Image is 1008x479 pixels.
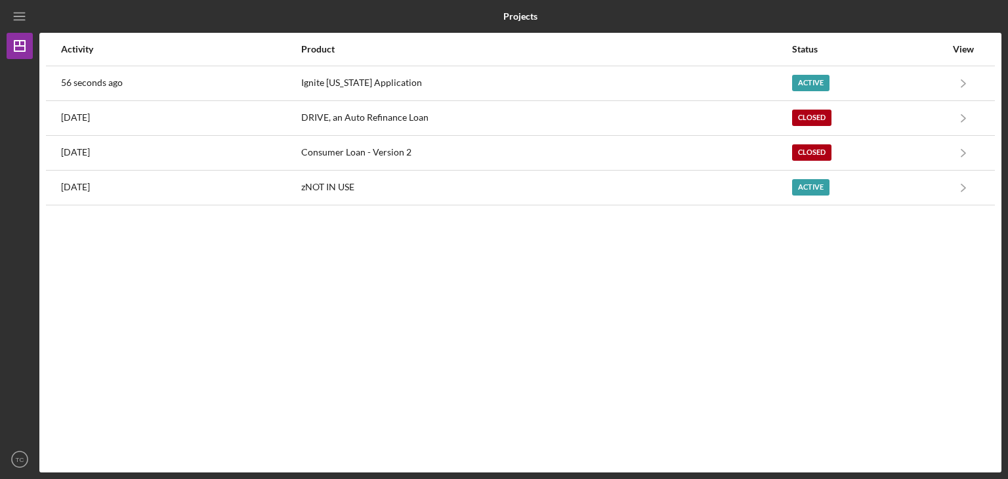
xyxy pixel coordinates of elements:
time: 2023-11-27 16:59 [61,182,90,192]
b: Projects [503,11,537,22]
time: 2024-05-14 13:48 [61,147,90,157]
div: Activity [61,44,300,54]
div: zNOT IN USE [301,171,790,204]
div: Ignite [US_STATE] Application [301,67,790,100]
div: Consumer Loan - Version 2 [301,136,790,169]
div: Closed [792,144,831,161]
div: DRIVE, an Auto Refinance Loan [301,102,790,135]
div: Product [301,44,790,54]
div: View [947,44,980,54]
div: Closed [792,110,831,126]
div: Active [792,75,829,91]
div: Active [792,179,829,196]
time: 2025-09-25 15:29 [61,112,90,123]
button: TC [7,446,33,472]
time: 2025-10-03 16:52 [61,77,123,88]
div: Status [792,44,946,54]
text: TC [16,456,24,463]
